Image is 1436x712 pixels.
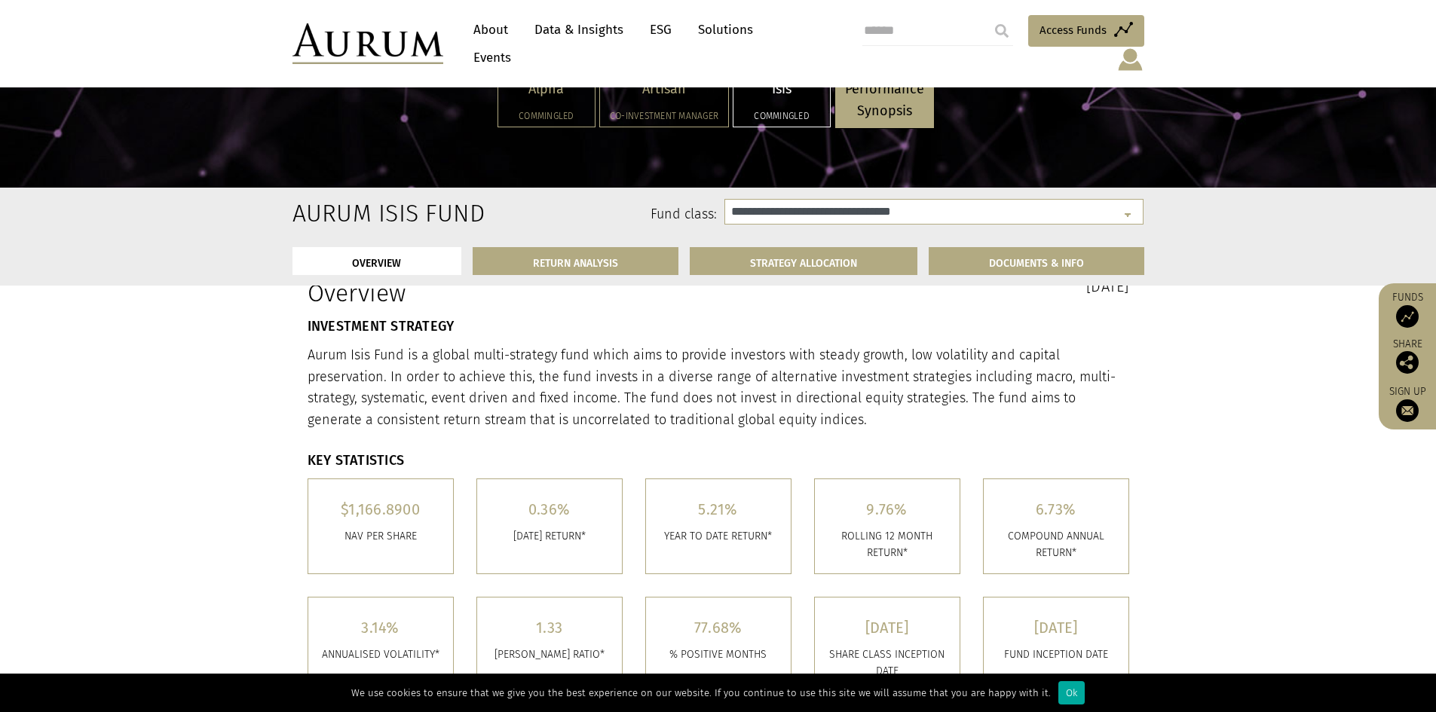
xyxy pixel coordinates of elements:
[308,452,405,469] strong: KEY STATISTICS
[995,620,1117,635] h5: [DATE]
[657,502,779,517] h5: 5.21%
[826,502,948,517] h5: 9.76%
[826,620,948,635] h5: [DATE]
[473,247,678,275] a: RETURN ANALYSIS
[1386,385,1428,422] a: Sign up
[1058,681,1085,704] div: Ok
[320,646,442,663] p: ANNUALISED VOLATILITY*
[320,528,442,545] p: Nav per share
[308,279,707,307] h1: Overview
[995,646,1117,663] p: FUND INCEPTION DATE
[995,502,1117,517] h5: 6.73%
[308,344,1129,431] p: Aurum Isis Fund is a global multi-strategy fund which aims to provide investors with steady growt...
[826,646,948,680] p: SHARE CLASS INCEPTION DATE
[488,620,611,635] h5: 1.33
[1386,339,1428,374] div: Share
[730,279,1129,294] h3: [DATE]
[657,528,779,545] p: YEAR TO DATE RETURN*
[826,528,948,562] p: ROLLING 12 MONTH RETURN*
[690,247,917,275] a: STRATEGY ALLOCATION
[1386,291,1428,328] a: Funds
[657,646,779,663] p: % POSITIVE MONTHS
[488,502,611,517] h5: 0.36%
[995,528,1117,562] p: COMPOUND ANNUAL RETURN*
[488,646,611,663] p: [PERSON_NAME] RATIO*
[320,502,442,517] h5: $1,166.8900
[1396,305,1419,328] img: Access Funds
[929,247,1144,275] a: DOCUMENTS & INFO
[320,620,442,635] h5: 3.14%
[308,318,455,335] strong: INVESTMENT STRATEGY
[488,528,611,545] p: [DATE] RETURN*
[1396,351,1419,374] img: Share this post
[657,620,779,635] h5: 77.68%
[1396,399,1419,422] img: Sign up to our newsletter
